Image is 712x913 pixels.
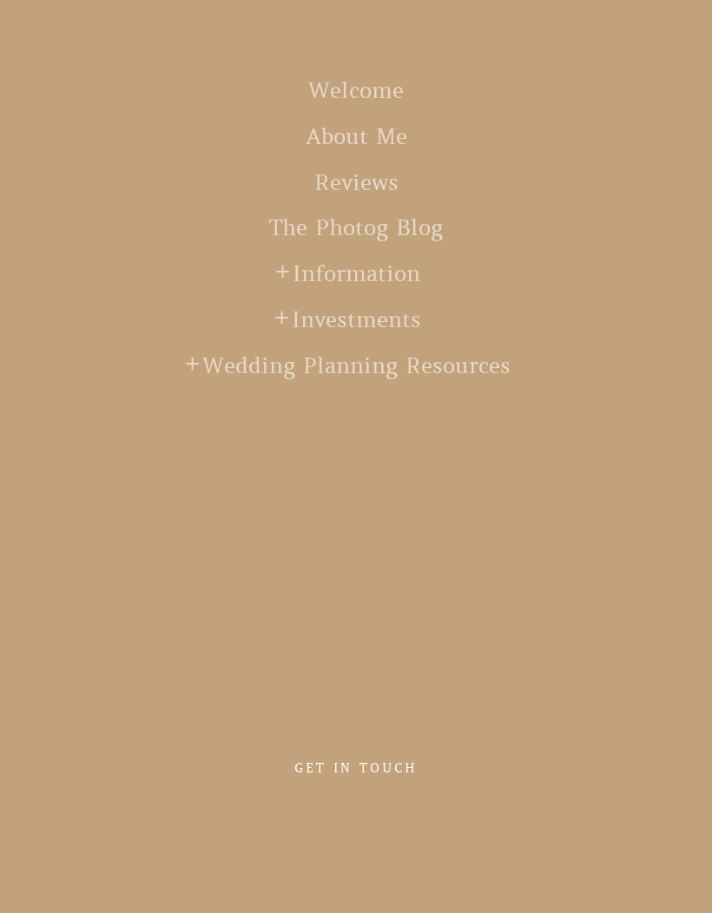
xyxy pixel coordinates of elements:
a: About Me [306,123,407,169]
a: Wedding Planning Resources [202,352,511,398]
a: The Photog Blog [269,214,443,260]
a: Reviews [314,169,399,215]
span: Wedding Planning Resources [202,353,511,379]
a: Get in touch [247,741,465,795]
span: Information [293,261,420,287]
span: Get in touch [294,760,417,776]
a: Welcome [308,77,404,123]
a: Information [293,260,420,306]
span: Investments [292,307,421,333]
a: Investments [292,306,421,352]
